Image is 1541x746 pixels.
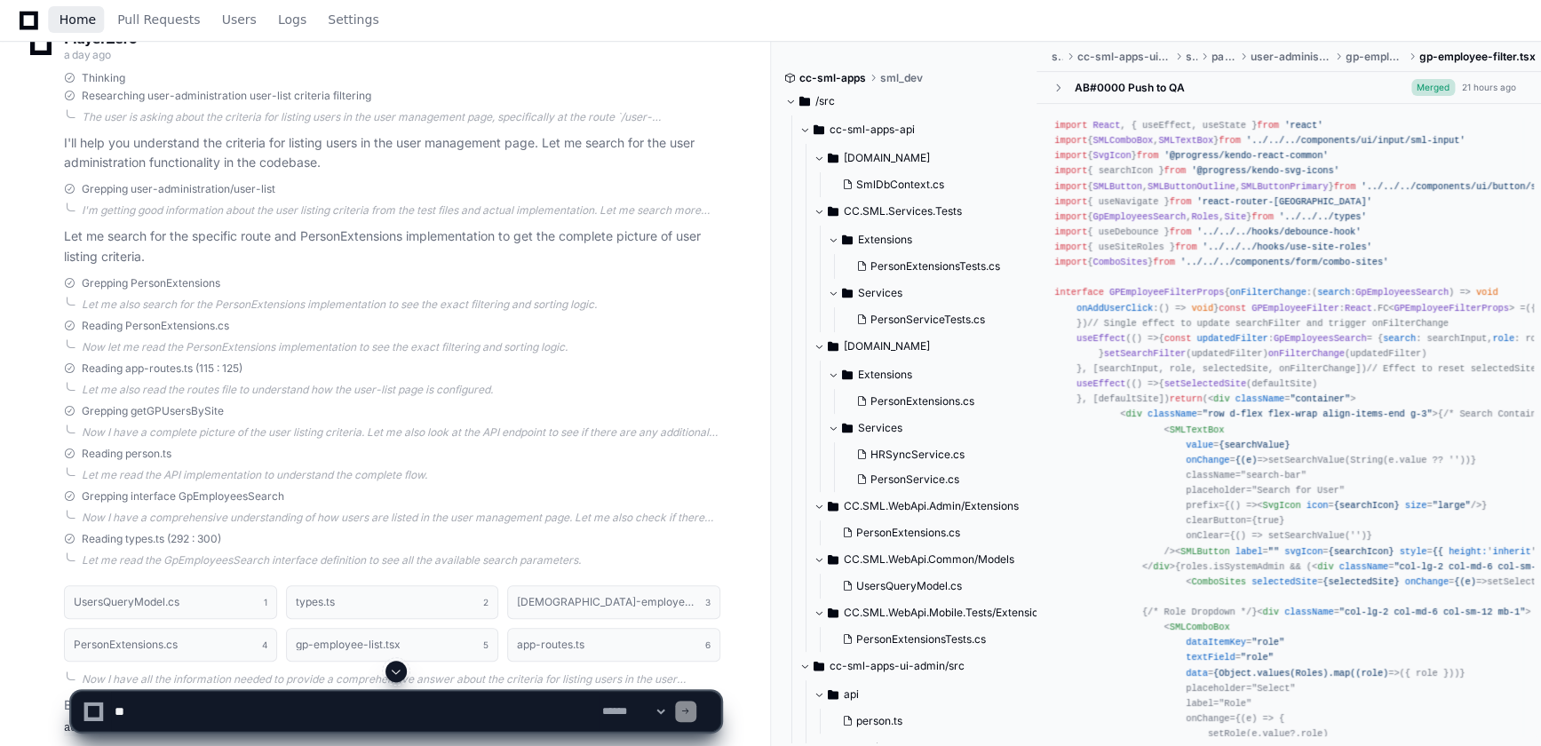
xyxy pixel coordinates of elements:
[799,71,866,85] span: cc-sml-apps
[1433,546,1443,557] span: {{
[856,178,944,192] span: SmlDbContext.cs
[1400,546,1427,557] span: style
[1257,500,1481,511] span: < = = />
[1251,637,1284,647] span: "role"
[1175,242,1197,252] span: from
[1153,561,1169,572] span: div
[849,307,1039,332] button: PersonServiceTests.cs
[1186,50,1197,64] span: src
[870,394,974,409] span: PersonExtensions.cs
[1180,257,1388,267] span: '../../../components/form/combo-sites'
[1137,150,1159,161] span: from
[842,282,853,304] svg: Directory
[82,110,720,124] div: The user is asking about the criteria for listing users in the user management page, specifically...
[1203,409,1433,419] span: "row d-flex flex-wrap align-items-end g-3"
[1230,287,1307,298] span: onFilterChange
[844,151,930,165] span: [DOMAIN_NAME]
[858,233,912,247] span: Extensions
[1153,257,1175,267] span: from
[828,147,838,169] svg: Directory
[82,89,371,103] span: Researching user-administration user-list criteria filtering
[1419,50,1536,64] span: gp-employee-filter.tsx
[870,472,959,487] span: PersonService.cs
[1164,165,1187,176] span: from
[1219,303,1246,313] span: const
[1076,50,1172,64] span: cc-sml-apps-ui-admin
[1213,393,1229,404] span: div
[64,628,277,662] button: PersonExtensions.cs4
[278,14,306,25] span: Logs
[296,639,401,650] h1: gp-employee-list.tsx
[1251,211,1274,222] span: from
[64,48,110,61] span: a day ago
[1197,333,1268,344] span: updatedFilter
[828,201,838,222] svg: Directory
[830,659,965,673] span: cc-sml-apps-ui-admin/src
[1235,393,1284,404] span: className
[844,499,1019,513] span: CC.SML.WebApi.Admin/Extensions
[799,91,810,112] svg: Directory
[1170,226,1192,237] span: from
[507,585,720,619] button: [DEMOGRAPHIC_DATA]-employee-list.tsx3
[842,417,853,439] svg: Directory
[1208,393,1355,404] span: < = >
[828,414,1050,442] button: Services
[64,226,720,267] p: Let me search for the specific route and PersonExtensions implementation to get the complete pict...
[1323,576,1399,587] span: {selectedSite}
[82,361,242,376] span: Reading app-routes.ts (115 : 125)
[1290,393,1350,404] span: "container"
[1411,79,1455,96] span: Merged
[830,123,915,137] span: cc-sml-apps-api
[1251,576,1317,587] span: selectedSite
[517,639,584,650] h1: app-routes.ts
[82,425,720,440] div: Now I have a complete picture of the user listing criteria. Let me also look at the API endpoint ...
[328,14,378,25] span: Settings
[814,197,1050,226] button: CC.SML.Services.Tests
[517,597,696,607] h1: [DEMOGRAPHIC_DATA]-employee-list.tsx
[842,364,853,385] svg: Directory
[1274,333,1367,344] span: GpEmployeesSearch
[286,628,499,662] button: gp-employee-list.tsx5
[1074,81,1184,95] div: AB#0000 Push to QA
[1449,546,1487,557] span: height:
[82,319,229,333] span: Reading PersonExtensions.cs
[64,133,720,174] p: I'll help you understand the criteria for listing users in the user management page. Let me searc...
[286,585,499,619] button: types.ts2
[1346,50,1405,64] span: gp-employees
[1279,211,1367,222] span: '../../../types'
[1092,211,1186,222] span: GpEmployeesSearch
[82,468,720,482] div: Let me read the API implementation to understand the complete flow.
[814,599,1050,627] button: CC.SML.WebApi.Mobile.Tests/Extensions
[799,115,1038,144] button: cc-sml-apps-api
[1378,303,1388,313] span: FC
[507,628,720,662] button: app-routes.ts6
[1170,622,1230,632] span: SMLComboBox
[1334,500,1400,511] span: {searchIcon}
[82,182,275,196] span: Grepping user-administration/user-list
[844,339,930,353] span: [DOMAIN_NAME]
[1262,607,1278,617] span: div
[1076,378,1125,389] span: useEffect
[1257,607,1530,617] span: < = >
[1186,652,1235,663] span: textField
[785,87,1024,115] button: /src
[1433,500,1471,511] span: "large"
[1476,287,1498,298] span: void
[1180,546,1229,557] span: SMLButton
[880,71,923,85] span: sml_dev
[1186,576,1487,587] span: < = = =>
[1462,81,1516,94] div: 21 hours ago
[1054,120,1087,131] span: import
[858,286,902,300] span: Services
[1345,303,1372,313] span: React
[835,627,1039,652] button: PersonExtensionsTests.cs
[1054,226,1087,237] span: import
[1197,226,1362,237] span: '../../../hooks/debounce-hook'
[82,340,720,354] div: Now let me read the PersonExtensions implementation to see the exact filtering and sorting logic.
[1132,378,1159,389] span: () =>
[1054,425,1290,465] span: < = = =>
[828,336,838,357] svg: Directory
[74,597,179,607] h1: UsersQueryModel.cs
[64,585,277,619] button: UsersQueryModel.cs1
[849,254,1039,279] button: PersonExtensionsTests.cs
